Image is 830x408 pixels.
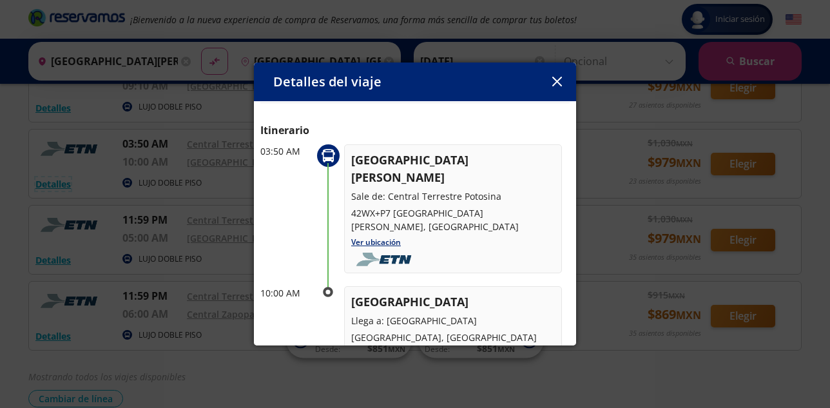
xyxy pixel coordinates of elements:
p: [GEOGRAPHIC_DATA] [351,293,555,311]
p: Itinerario [260,122,570,138]
p: [GEOGRAPHIC_DATA], [GEOGRAPHIC_DATA][PERSON_NAME], Carretera Libre a Zapotlanejo SN, 45500. [351,331,555,371]
p: Llega a: [GEOGRAPHIC_DATA] [351,314,555,327]
p: 42WX+P7 [GEOGRAPHIC_DATA][PERSON_NAME], [GEOGRAPHIC_DATA] [351,206,555,233]
p: 03:50 AM [260,144,312,158]
a: Ver ubicación [351,237,401,248]
p: Sale de: Central Terrestre Potosina [351,189,555,203]
p: Detalles del viaje [273,72,381,92]
p: [GEOGRAPHIC_DATA][PERSON_NAME] [351,151,555,186]
p: 10:00 AM [260,286,312,300]
img: foobar2.png [351,253,420,267]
